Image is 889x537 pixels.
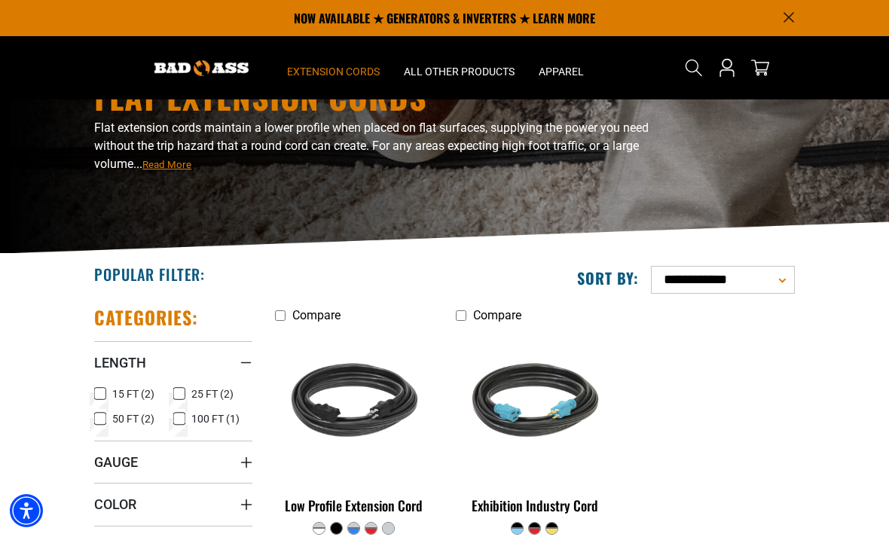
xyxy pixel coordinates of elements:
[275,499,433,512] div: Low Profile Extension Cord
[456,499,614,512] div: Exhibition Industry Cord
[275,330,433,521] a: black Low Profile Extension Cord
[715,36,739,99] a: Open this option
[682,56,706,80] summary: Search
[142,159,191,170] span: Read More
[94,80,674,113] h1: Flat Extension Cords
[273,332,435,478] img: black
[94,121,649,171] span: Flat extension cords maintain a lower profile when placed on flat surfaces, supplying the power y...
[94,341,252,383] summary: Length
[275,36,392,99] summary: Extension Cords
[94,306,198,329] h2: Categories:
[527,36,596,99] summary: Apparel
[10,494,43,527] div: Accessibility Menu
[292,308,341,322] span: Compare
[94,354,146,371] span: Length
[94,441,252,483] summary: Gauge
[577,268,639,288] label: Sort by:
[94,483,252,525] summary: Color
[392,36,527,99] summary: All Other Products
[112,389,154,399] span: 15 FT (2)
[454,332,616,478] img: black teal
[191,413,240,424] span: 100 FT (1)
[94,453,138,471] span: Gauge
[191,389,234,399] span: 25 FT (2)
[539,65,584,78] span: Apparel
[154,60,249,76] img: Bad Ass Extension Cords
[112,413,154,424] span: 50 FT (2)
[94,264,205,284] h2: Popular Filter:
[748,59,772,77] a: cart
[404,65,515,78] span: All Other Products
[94,496,136,513] span: Color
[287,65,380,78] span: Extension Cords
[456,330,614,521] a: black teal Exhibition Industry Cord
[473,308,521,322] span: Compare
